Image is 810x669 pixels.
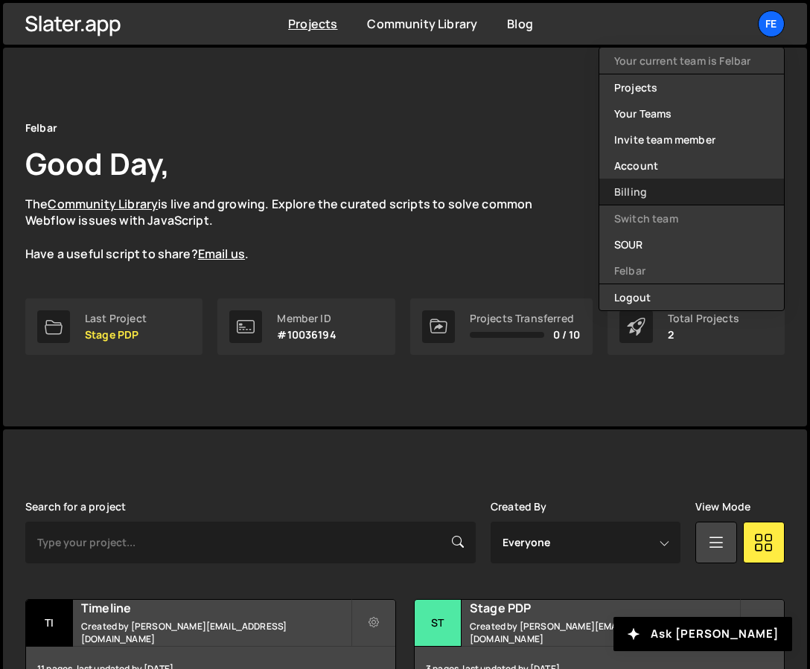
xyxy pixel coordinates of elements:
div: Last Project [85,313,147,324]
h2: Timeline [81,600,351,616]
a: Projects [599,74,784,100]
h1: Good Day, [25,143,170,184]
div: St [415,600,462,647]
h2: Stage PDP [470,600,739,616]
a: Billing [599,179,784,205]
a: Fe [758,10,785,37]
div: Felbar [25,119,57,137]
a: Community Library [48,196,158,212]
input: Type your project... [25,522,476,563]
a: Community Library [367,16,477,32]
div: Member ID [277,313,336,324]
label: View Mode [695,501,750,513]
small: Created by [PERSON_NAME][EMAIL_ADDRESS][DOMAIN_NAME] [81,620,351,645]
span: 0 / 10 [553,329,581,341]
a: Last Project Stage PDP [25,298,202,355]
div: Ti [26,600,73,647]
small: Created by [PERSON_NAME][EMAIL_ADDRESS][DOMAIN_NAME] [470,620,739,645]
button: Ask [PERSON_NAME] [613,617,792,651]
p: #10036194 [277,329,336,341]
a: Projects [288,16,337,32]
div: Projects Transferred [470,313,581,324]
label: Search for a project [25,501,126,513]
a: Email us [198,246,245,262]
p: 2 [668,329,739,341]
a: Blog [507,16,533,32]
div: Total Projects [668,313,739,324]
a: Invite team member [599,127,784,153]
a: SOUR [599,231,784,257]
p: The is live and growing. Explore the curated scripts to solve common Webflow issues with JavaScri... [25,196,561,263]
a: Account [599,153,784,179]
label: Created By [491,501,547,513]
button: Logout [599,284,784,310]
a: Your Teams [599,100,784,127]
p: Stage PDP [85,329,147,341]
